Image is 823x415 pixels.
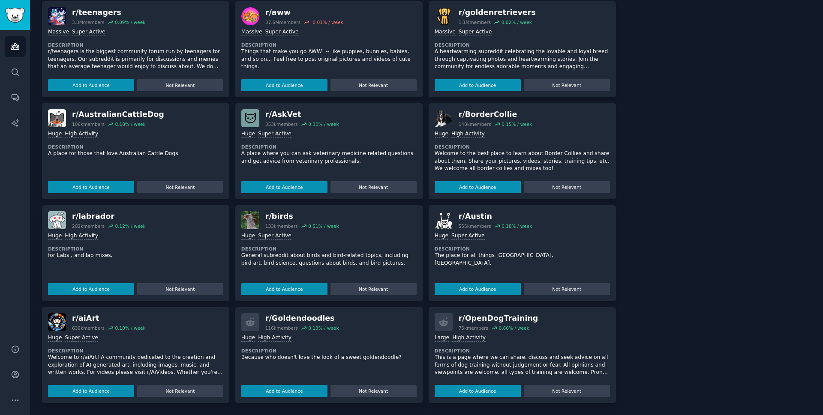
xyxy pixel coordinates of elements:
div: 0.15 % / week [502,121,532,127]
p: A heartwarming subreddit celebrating the lovable and loyal breed through captivating photos and h... [435,48,610,71]
div: 37.6M members [265,19,300,25]
img: aww [241,7,259,25]
div: 0.30 % / week [308,121,339,127]
div: -0.01 % / week [311,19,343,25]
img: GummySearch logo [5,8,25,23]
div: Huge [241,130,255,138]
div: Massive [435,28,456,36]
div: r/ goldenretrievers [459,7,536,18]
div: r/ Austin [459,211,532,222]
dt: Description [48,42,223,48]
div: r/ labrador [72,211,146,222]
img: BorderCollie [435,109,453,127]
div: High Activity [65,130,98,138]
div: Super Active [258,130,291,138]
p: A place where you can ask veterinary medicine related questions and get advice from veterinary pr... [241,150,417,165]
div: Massive [48,28,69,36]
button: Not Relevant [137,181,223,193]
div: 353k members [265,121,298,127]
p: A place for those that love Australian Cattle Dogs. [48,150,223,158]
div: 202k members [72,223,105,229]
div: Super Active [265,28,299,36]
dt: Description [435,42,610,48]
button: Not Relevant [137,283,223,295]
button: Not Relevant [330,181,417,193]
p: This is a page where we can share, discuss and seek advice on all forms of dog training without j... [435,354,610,376]
div: 106k members [72,121,105,127]
dt: Description [241,246,417,252]
button: Add to Audience [48,79,134,91]
p: General subreddit about birds and bird-related topics, including bird art, bird science, question... [241,252,417,267]
div: 0.02 % / week [502,19,532,25]
img: AskVet [241,109,259,127]
div: r/ teenagers [72,7,145,18]
button: Add to Audience [435,181,521,193]
img: teenagers [48,7,66,25]
button: Not Relevant [524,181,610,193]
dt: Description [48,348,223,354]
button: Not Relevant [137,385,223,397]
button: Add to Audience [48,283,134,295]
div: High Activity [65,232,98,240]
div: r/ Goldendoodles [265,313,339,324]
p: Because who doesn't love the look of a sweet goldendoodle? [241,354,417,361]
div: Huge [48,334,62,342]
div: 0.10 % / week [115,325,145,331]
div: 3.3M members [72,19,105,25]
p: for Labs , and lab mixes, [48,252,223,260]
button: Not Relevant [524,79,610,91]
div: Super Active [72,28,105,36]
img: Austin [435,211,453,229]
dt: Description [435,348,610,354]
div: High Activity [452,334,486,342]
div: r/ AskVet [265,109,339,120]
dt: Description [241,348,417,354]
dt: Description [241,42,417,48]
dt: Description [435,144,610,150]
div: 0.18 % / week [115,121,145,127]
img: labrador [48,211,66,229]
div: r/ aiArt [72,313,146,324]
div: Huge [48,130,62,138]
div: r/ birds [265,211,339,222]
button: Add to Audience [48,181,134,193]
div: Super Active [65,334,98,342]
div: Huge [435,232,448,240]
img: aiArt [48,313,66,331]
div: 0.18 % / week [502,223,532,229]
img: birds [241,211,259,229]
div: Super Active [459,28,492,36]
div: r/ BorderCollie [459,109,532,120]
button: Add to Audience [241,79,327,91]
div: 116k members [265,325,298,331]
div: Huge [48,232,62,240]
div: 1.1M members [459,19,491,25]
button: Not Relevant [524,283,610,295]
p: Welcome to the best place to learn about Border Collies and share about them. Share your pictures... [435,150,610,173]
div: 0.13 % / week [308,325,339,331]
div: 0.60 % / week [499,325,529,331]
div: r/ OpenDogTraining [459,313,538,324]
p: r/teenagers is the biggest community forum run by teenagers for teenagers. Our subreddit is prima... [48,48,223,71]
button: Not Relevant [330,283,417,295]
img: goldenretrievers [435,7,453,25]
dt: Description [241,144,417,150]
div: Large [435,334,449,342]
dt: Description [435,246,610,252]
button: Add to Audience [48,385,134,397]
button: Not Relevant [524,385,610,397]
button: Not Relevant [330,79,417,91]
div: Super Active [258,232,291,240]
p: Things that make you go AWW! -- like puppies, bunnies, babies, and so on... Feel free to post ori... [241,48,417,71]
div: 75k members [459,325,488,331]
dt: Description [48,246,223,252]
div: Massive [241,28,262,36]
div: 0.12 % / week [115,223,145,229]
img: AustralianCattleDog [48,109,66,127]
div: 148k members [459,121,491,127]
button: Add to Audience [241,283,327,295]
button: Not Relevant [330,385,417,397]
div: 0.51 % / week [308,223,339,229]
div: High Activity [451,130,485,138]
button: Add to Audience [435,385,521,397]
